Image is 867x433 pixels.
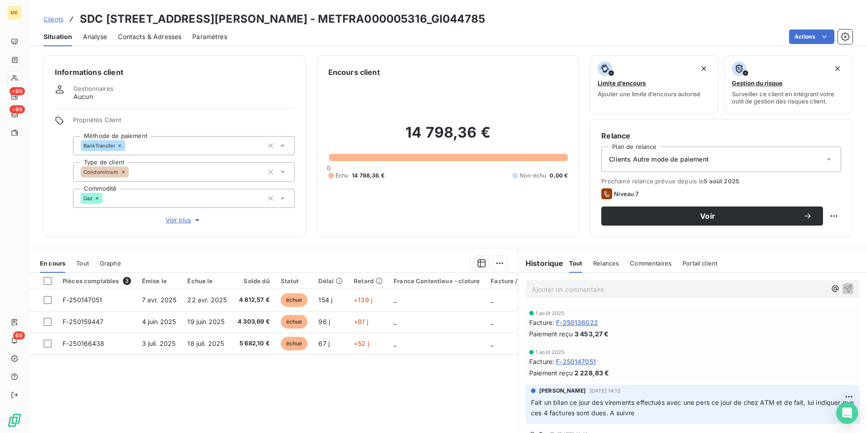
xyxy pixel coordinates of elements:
span: F-250147051 [63,296,102,304]
span: F-250147051 [556,357,596,366]
span: _ [394,296,396,304]
span: 1 août 2025 [536,310,565,316]
span: _ [491,318,493,325]
h3: SDC [STREET_ADDRESS][PERSON_NAME] - METFRA000005316_GI044785 [80,11,485,27]
div: Statut [281,277,308,285]
button: Voir [601,207,823,226]
span: [PERSON_NAME] [539,387,586,395]
span: Non-échu [520,172,546,180]
span: +52 j [354,340,369,347]
span: Situation [44,32,72,41]
span: Contacts & Adresses [118,32,181,41]
span: Analyse [83,32,107,41]
span: 69 [13,331,25,340]
span: 4 812,57 € [238,295,270,305]
span: 7 avr. 2025 [142,296,177,304]
span: Ajouter une limite d’encours autorisé [598,90,701,98]
span: 3 453,27 € [575,329,609,339]
button: Gestion du risqueSurveiller ce client en intégrant votre outil de gestion des risques client. [724,55,852,113]
h2: 14 798,36 € [328,123,568,151]
span: _ [491,296,493,304]
span: Aucun [73,92,93,101]
span: Paiement reçu [529,368,573,378]
div: Échue le [187,277,227,285]
span: 18 juil. 2025 [187,340,224,347]
div: Émise le [142,277,177,285]
span: Gestion du risque [732,79,783,87]
span: Paramètres [192,32,227,41]
span: Fait un bilan ce jour des virements effectués avec une pers ce jour de chez ATM et de fait, lui i... [531,399,856,417]
span: 3 [123,277,131,285]
span: Gaz [83,196,93,201]
span: 14 798,36 € [352,172,385,180]
span: 4 juin 2025 [142,318,176,325]
span: +139 j [354,296,372,304]
span: Portail client [682,260,717,267]
div: ME [7,5,22,20]
span: Prochaine relance prévue depuis le [601,177,841,185]
span: 96 j [318,318,330,325]
span: Gestionnaires [73,85,113,92]
span: 22 avr. 2025 [187,296,227,304]
span: Propriétés Client [73,116,295,129]
button: Voir plus [73,215,295,225]
span: 5 682,10 € [238,339,270,348]
span: Paiement reçu [529,329,573,339]
button: Actions [789,30,834,44]
span: Échu [336,172,349,180]
span: Clients Autre mode de paiement [609,155,709,164]
span: [DATE] 14:12 [589,388,621,394]
span: 5 août 2025 [704,177,739,185]
div: France Contentieux - cloture [394,277,480,285]
a: Clients [44,15,63,24]
span: _ [394,318,396,325]
div: Pièces comptables [63,277,131,285]
span: +81 j [354,318,368,325]
div: Délai [318,277,343,285]
span: échue [281,293,308,307]
span: Tout [569,260,583,267]
span: BankTransfer [83,143,115,148]
span: +99 [10,87,25,95]
span: F-250166438 [63,340,105,347]
h6: Historique [518,258,564,269]
span: 0 [327,164,331,172]
h6: Relance [601,130,841,141]
span: Graphe [100,260,121,267]
input: Ajouter une valeur [129,168,136,176]
span: Voir plus [166,216,202,225]
span: +99 [10,105,25,113]
span: F-250136022 [556,318,598,327]
span: Limite d’encours [598,79,646,87]
span: Tout [76,260,89,267]
div: Open Intercom Messenger [836,402,858,424]
span: 2 228,83 € [575,368,609,378]
span: _ [491,340,493,347]
span: 154 j [318,296,332,304]
span: Commentaires [630,260,672,267]
button: Limite d’encoursAjouter une limite d’encours autorisé [590,55,718,113]
span: En cours [40,260,65,267]
span: échue [281,337,308,350]
h6: Informations client [55,67,295,78]
span: Facture : [529,357,554,366]
input: Ajouter une valeur [125,142,132,150]
span: 4 303,69 € [238,317,270,326]
div: Retard [354,277,383,285]
input: Ajouter une valeur [102,194,110,202]
span: Surveiller ce client en intégrant votre outil de gestion des risques client. [732,90,845,105]
div: Facture / Echéancier [491,277,553,285]
span: Facture : [529,318,554,327]
span: 0,00 € [550,172,568,180]
span: 19 juin 2025 [187,318,224,325]
img: Logo LeanPay [7,413,22,428]
span: Voir [612,212,803,220]
span: Condominium [83,169,119,175]
span: 3 juil. 2025 [142,340,176,347]
div: Solde dû [238,277,270,285]
span: 67 j [318,340,330,347]
h6: Encours client [328,67,380,78]
span: F-250159447 [63,318,104,325]
span: échue [281,315,308,329]
span: Niveau 7 [614,190,638,197]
